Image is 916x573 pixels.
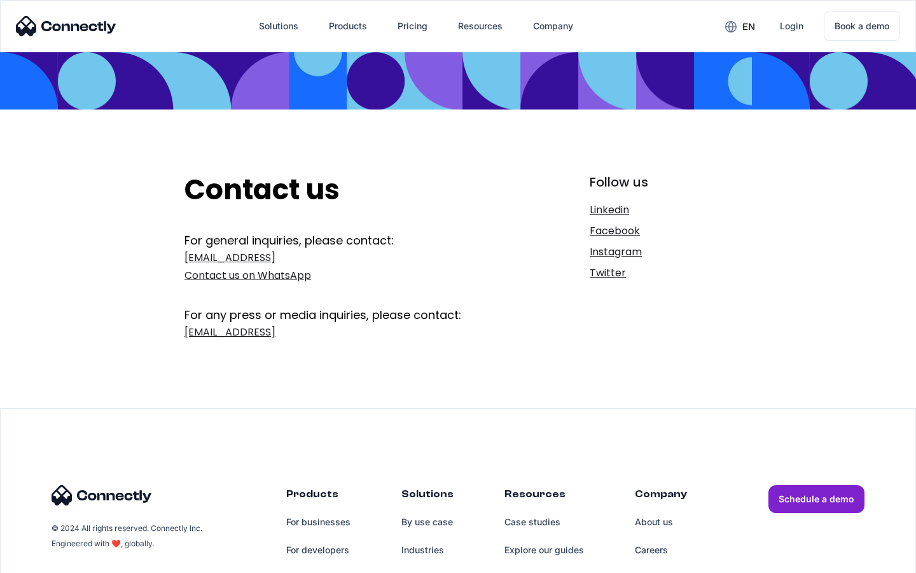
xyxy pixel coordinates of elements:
div: Follow us [590,173,732,191]
h2: Contact us [184,173,507,207]
div: en [742,18,755,36]
div: Products [286,485,350,508]
a: Careers [635,536,687,564]
img: Connectly Logo [52,485,152,506]
div: Pricing [398,17,427,35]
img: Connectly Logo [16,16,116,36]
div: Products [329,17,367,35]
div: Login [780,17,803,35]
a: About us [635,508,687,536]
a: [EMAIL_ADDRESS] [184,323,507,341]
a: For businesses [286,508,350,536]
a: Linkedin [590,201,732,219]
a: [EMAIL_ADDRESS]Contact us on WhatsApp [184,249,507,285]
div: Solutions [401,485,454,508]
a: By use case [401,508,454,536]
div: Company [533,17,573,35]
a: Explore our guides [504,536,584,564]
a: Pricing [387,11,438,41]
div: For general inquiries, please contact: [184,232,507,249]
a: Twitter [590,264,732,282]
div: © 2024 All rights reserved. Connectly Inc. Engineered with ❤️, globally. [52,521,204,551]
a: Login [770,11,814,41]
a: Case studies [504,508,584,536]
div: Resources [504,485,584,508]
a: Instagram [590,243,732,261]
ul: Language list [25,551,76,569]
a: Facebook [590,222,732,240]
div: Solutions [259,17,298,35]
div: For any press or media inquiries, please contact: [184,288,507,323]
a: For developers [286,536,350,564]
a: Schedule a demo [768,485,864,513]
aside: Language selected: English [13,551,76,569]
a: Industries [401,536,454,564]
div: Resources [458,17,503,35]
div: Company [635,485,687,508]
a: Book a demo [824,11,900,41]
